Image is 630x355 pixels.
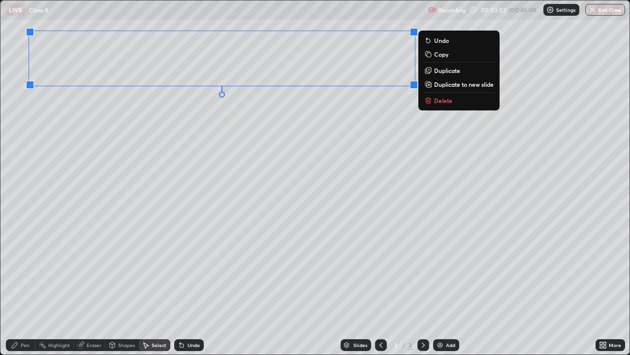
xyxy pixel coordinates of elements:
p: Undo [434,36,449,44]
div: 3 [391,342,401,348]
p: Settings [556,7,575,12]
button: Delete [422,95,496,106]
button: Duplicate [422,65,496,76]
img: recording.375f2c34.svg [428,6,436,14]
p: Class 8 [29,6,48,14]
img: add-slide-button [436,341,444,349]
div: Undo [188,343,200,348]
div: / [403,342,406,348]
p: Copy [434,50,448,58]
div: 3 [408,341,413,350]
p: Delete [434,97,452,105]
div: More [609,343,621,348]
div: Eraser [87,343,101,348]
div: Slides [353,343,367,348]
button: Duplicate to new slide [422,78,496,90]
div: Shapes [118,343,135,348]
p: Duplicate [434,67,460,74]
div: Select [152,343,166,348]
p: LIVE [9,6,22,14]
button: Undo [422,35,496,46]
p: Recording [438,6,466,14]
img: end-class-cross [589,6,597,14]
div: Add [446,343,455,348]
div: Pen [21,343,30,348]
button: Copy [422,48,496,60]
button: End Class [585,4,625,16]
div: Highlight [48,343,70,348]
p: Duplicate to new slide [434,80,494,88]
img: class-settings-icons [546,6,554,14]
